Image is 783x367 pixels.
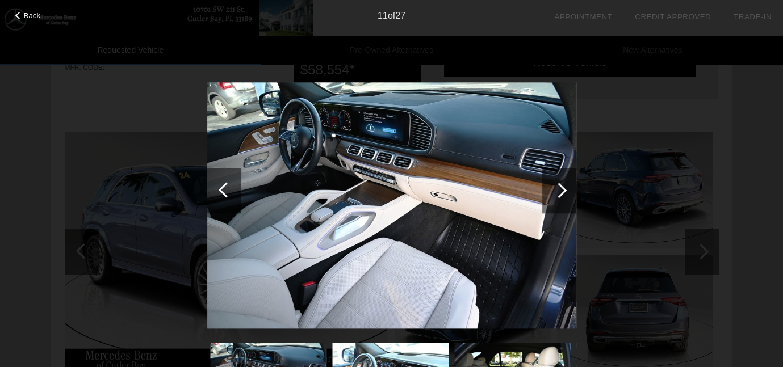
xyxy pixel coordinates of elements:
[24,11,41,20] span: Back
[635,12,711,21] a: Credit Approved
[378,11,388,20] span: 11
[395,11,405,20] span: 27
[734,12,772,21] a: Trade-In
[207,83,576,329] img: 1cb6a5e087fca741536a756093e7396a.jpg
[554,12,612,21] a: Appointment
